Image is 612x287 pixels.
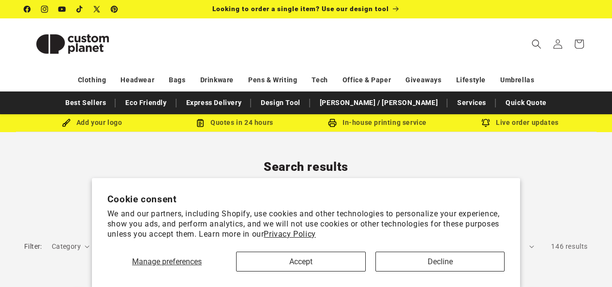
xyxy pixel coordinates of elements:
span: Manage preferences [132,257,202,266]
img: Order Updates Icon [196,119,205,127]
a: Bags [169,72,185,89]
h2: Cookie consent [107,194,505,205]
a: Design Tool [256,94,305,111]
span: 146 results [551,242,588,250]
div: Quotes in 24 hours [164,117,306,129]
button: Manage preferences [107,252,227,272]
a: Custom Planet [21,18,125,69]
span: Category [52,242,81,250]
a: Lifestyle [456,72,486,89]
button: Accept [236,252,365,272]
img: Order updates [481,119,490,127]
p: We and our partners, including Shopify, use cookies and other technologies to personalize your ex... [107,209,505,239]
img: Brush Icon [62,119,71,127]
a: Services [452,94,491,111]
img: In-house printing [328,119,337,127]
button: Decline [375,252,505,272]
summary: Category (0 selected) [52,242,90,252]
span: Looking to order a single item? Use our design tool [212,5,389,13]
a: Giveaways [405,72,441,89]
img: Custom Planet [24,22,121,66]
a: Express Delivery [181,94,247,111]
div: Live order updates [449,117,592,129]
a: Pens & Writing [248,72,297,89]
a: Tech [312,72,328,89]
a: [PERSON_NAME] / [PERSON_NAME] [315,94,443,111]
a: Office & Paper [343,72,391,89]
a: Privacy Policy [264,229,315,239]
div: In-house printing service [306,117,449,129]
a: Drinkware [200,72,234,89]
h2: Filter: [24,242,42,252]
div: Add your logo [21,117,164,129]
a: Best Sellers [60,94,111,111]
a: Eco Friendly [120,94,171,111]
a: Headwear [120,72,154,89]
a: Quick Quote [501,94,552,111]
a: Clothing [78,72,106,89]
h1: Search results [24,159,588,175]
iframe: Chat Widget [564,241,612,287]
summary: Search [526,33,547,55]
a: Umbrellas [500,72,534,89]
